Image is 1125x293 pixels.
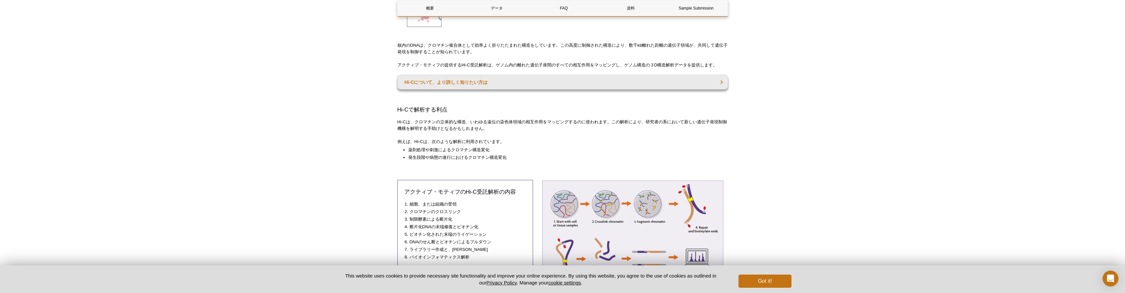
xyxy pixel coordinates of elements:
[397,42,728,55] p: 核内のDNAは、クロマチン複合体として効率よく折りたたまれた構造をしています。この高度に制御された構造により、数千kb離れた距離の遺伝子領域が、共同して遺伝子発現を制御することが知られています。
[410,208,520,215] li: クロマチンのクロスリンク
[410,216,520,223] li: 制限酵素による断片化
[408,147,721,153] li: 薬剤処理や刺激によるクロマチン構造変化​
[397,75,728,89] a: Hi-Cについて、より詳しく知りたい方は
[410,201,520,208] li: 細胞、または組織の受領
[397,106,728,114] h3: Hi-Cで解析する利点
[1103,271,1118,286] div: Open Intercom Messenger
[397,62,728,68] p: アクティブ・モティフの提供するHi-C受託解析は、ゲノム内の離れた遺伝子座間のすべての相互作用をマッピングし、ゲノム構造の３D構造解析データを提供します。
[408,154,721,161] li: 発生段階や病態の進行におけるクロマチン構造変化
[465,0,529,16] a: データ
[531,0,596,16] a: FAQ
[410,224,520,230] li: 断片化DNAの末端修復とビオチン化
[398,0,463,16] a: 概要
[548,280,581,285] button: cookie settings
[334,272,728,286] p: This website uses cookies to provide necessary site functionality and improve your online experie...
[410,231,520,238] li: ビオチン化された末端のライゲーション
[397,138,728,145] p: 例えば、Hi-Cは、次のような解析に利用されています。
[598,0,663,16] a: 資料
[410,246,520,253] li: ライブラリー作成と、[PERSON_NAME]
[404,188,526,196] h3: アクティブ・モティフのHi-C受託解析の内容
[486,280,517,285] a: Privacy Policy
[665,0,727,16] a: Sample Submission
[397,119,728,132] p: Hi-Cは、クロマチンの立体的な構造、いわゆる遠位の染色体領域の相互作用をマッピングするのに使われます。この解析により、研究者の系において新しい遺伝子発現制御機構を解明する手助けとなるかもしれません。
[410,239,520,245] li: DNAのせん断とビオチンによるプルダウン​
[738,275,791,288] button: Got it!
[410,254,520,260] li: バイオインフォマティクス解析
